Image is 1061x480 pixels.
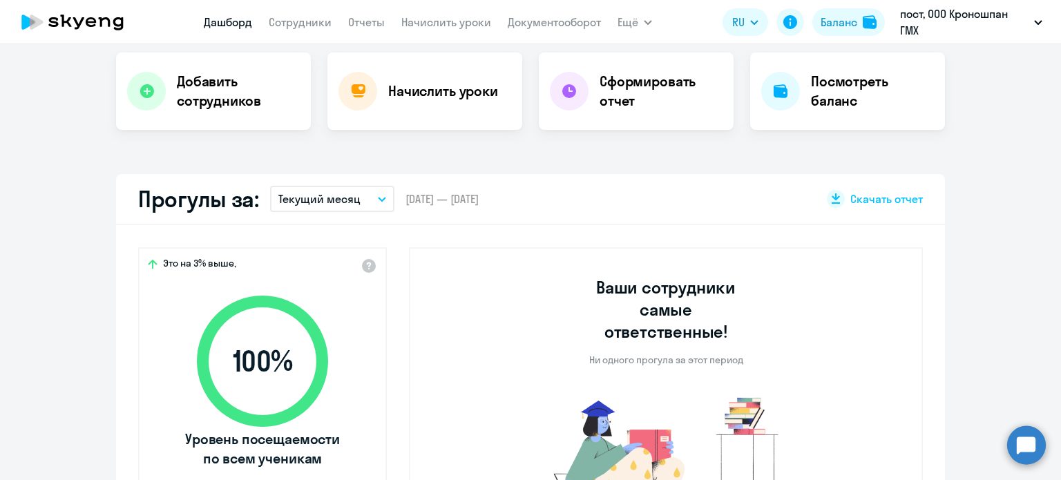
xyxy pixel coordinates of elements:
span: Уровень посещаемости по всем ученикам [183,430,342,468]
p: Ни одного прогула за этот период [589,354,743,366]
p: Текущий месяц [278,191,361,207]
span: Это на 3% выше, [163,257,236,273]
a: Начислить уроки [401,15,491,29]
img: balance [863,15,877,29]
span: Скачать отчет [850,191,923,207]
a: Сотрудники [269,15,332,29]
a: Документооборот [508,15,601,29]
a: Дашборд [204,15,252,29]
p: пост, ООО Кроношпан ГМХ [900,6,1029,39]
h4: Посмотреть баланс [811,72,934,111]
button: Текущий месяц [270,186,394,212]
span: [DATE] — [DATE] [405,191,479,207]
h2: Прогулы за: [138,185,259,213]
button: Балансbalance [812,8,885,36]
button: Ещё [618,8,652,36]
button: пост, ООО Кроношпан ГМХ [893,6,1049,39]
h4: Начислить уроки [388,81,498,101]
span: Ещё [618,14,638,30]
h4: Сформировать отчет [600,72,723,111]
span: RU [732,14,745,30]
span: 100 % [183,345,342,378]
div: Баланс [821,14,857,30]
h4: Добавить сотрудников [177,72,300,111]
a: Отчеты [348,15,385,29]
h3: Ваши сотрудники самые ответственные! [577,276,755,343]
button: RU [723,8,768,36]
